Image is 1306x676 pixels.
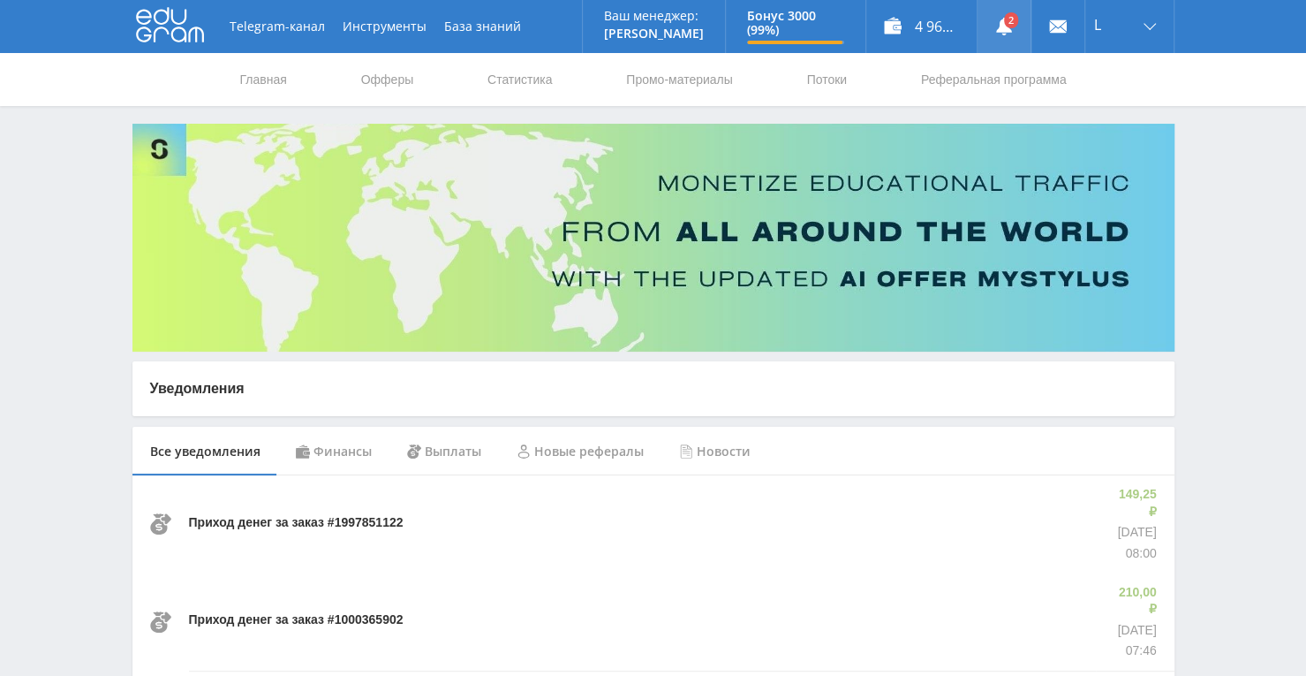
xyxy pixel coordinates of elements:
[1113,486,1157,520] p: 149,25 ₽
[1113,545,1157,563] p: 08:00
[604,9,704,23] p: Ваш менеджер:
[189,514,404,532] p: Приход денег за заказ #1997851122
[278,427,389,476] div: Финансы
[661,427,768,476] div: Новости
[604,27,704,41] p: [PERSON_NAME]
[1113,622,1157,640] p: [DATE]
[238,53,289,106] a: Главная
[1113,642,1157,660] p: 07:46
[132,427,278,476] div: Все уведомления
[150,379,1157,399] p: Уведомления
[1113,584,1157,619] p: 210,00 ₽
[359,53,416,106] a: Офферы
[486,53,555,106] a: Статистика
[132,124,1174,352] img: Banner
[389,427,499,476] div: Выплаты
[189,611,404,629] p: Приход денег за заказ #1000365902
[1113,524,1157,542] p: [DATE]
[919,53,1068,106] a: Реферальная программа
[1094,18,1101,32] span: L
[747,9,844,37] p: Бонус 3000 (99%)
[804,53,849,106] a: Потоки
[624,53,734,106] a: Промо-материалы
[499,427,661,476] div: Новые рефералы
